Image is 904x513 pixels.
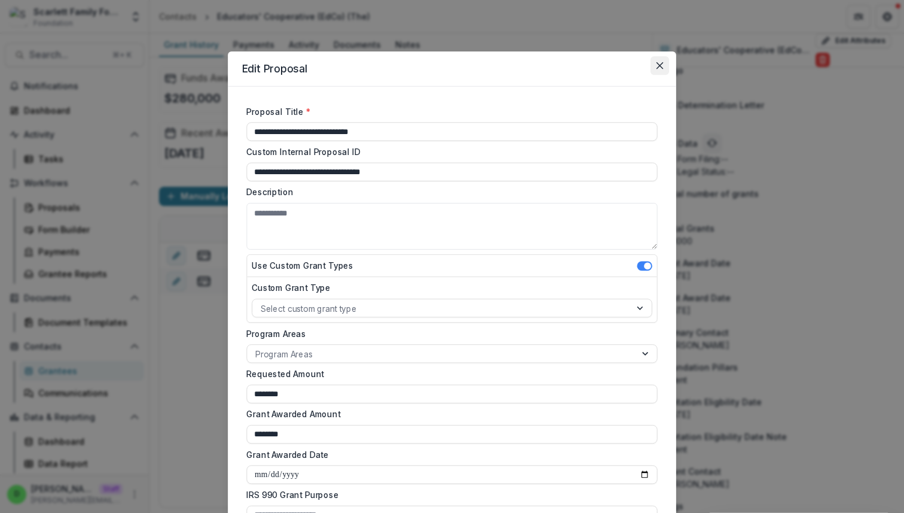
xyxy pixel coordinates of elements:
[246,186,650,199] label: Description
[246,448,650,461] label: Grant Awarded Date
[246,145,650,158] label: Custom Internal Proposal ID
[252,260,353,272] label: Use Custom Grant Types
[650,56,669,75] button: Close
[246,488,650,501] label: IRS 990 Grant Purpose
[246,408,650,421] label: Grant Awarded Amount
[246,105,650,118] label: Proposal Title
[246,327,650,340] label: Program Areas
[246,368,650,380] label: Requested Amount
[252,282,645,295] label: Custom Grant Type
[228,51,676,87] header: Edit Proposal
